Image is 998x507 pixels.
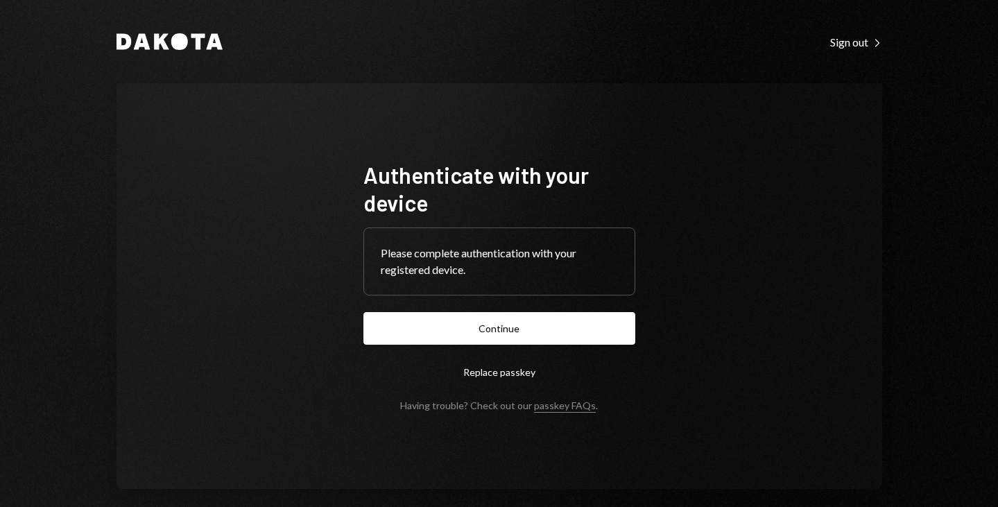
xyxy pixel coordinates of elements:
[534,399,596,413] a: passkey FAQs
[830,35,882,49] div: Sign out
[363,161,635,216] h1: Authenticate with your device
[381,245,618,278] div: Please complete authentication with your registered device.
[363,312,635,345] button: Continue
[363,356,635,388] button: Replace passkey
[830,34,882,49] a: Sign out
[400,399,598,411] div: Having trouble? Check out our .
